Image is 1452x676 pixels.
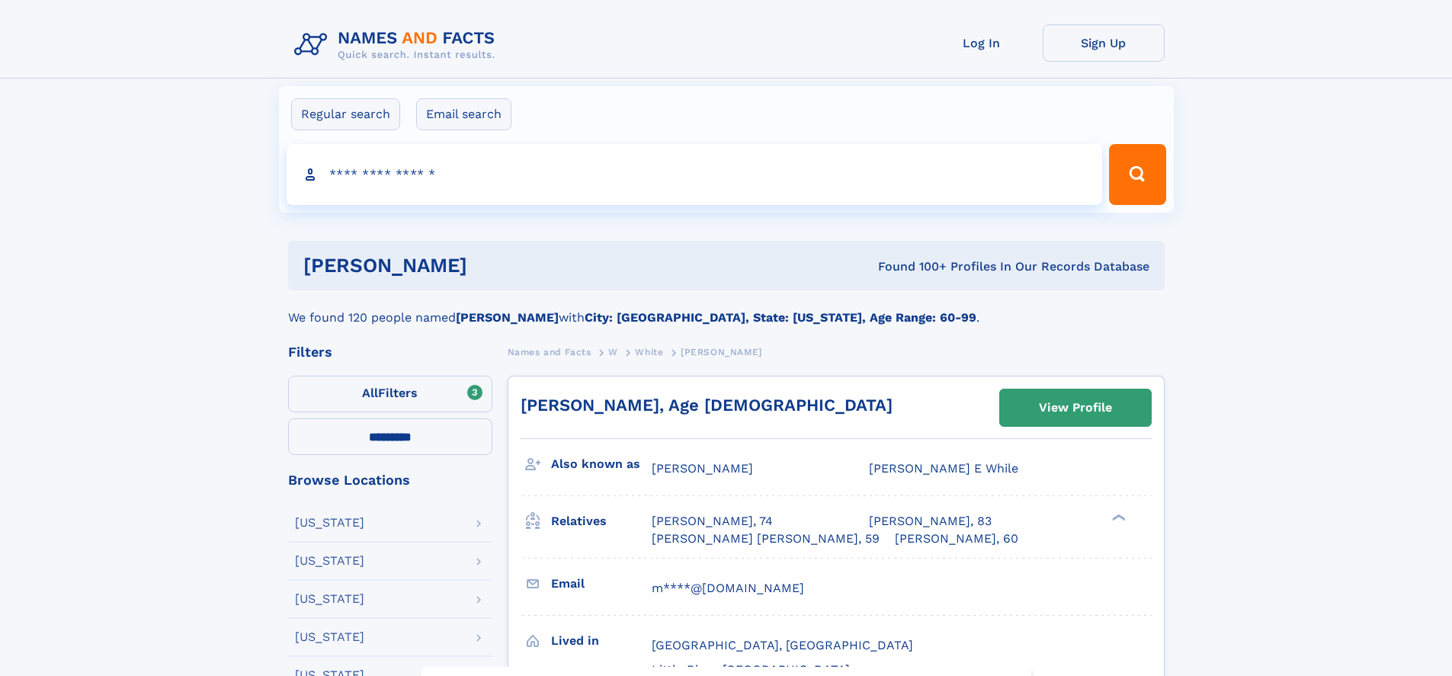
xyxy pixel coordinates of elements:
[288,473,492,487] div: Browse Locations
[635,342,663,361] a: White
[652,461,753,476] span: [PERSON_NAME]
[508,342,591,361] a: Names and Facts
[416,98,511,130] label: Email search
[288,345,492,359] div: Filters
[291,98,400,130] label: Regular search
[895,530,1018,547] a: [PERSON_NAME], 60
[288,24,508,66] img: Logo Names and Facts
[295,517,364,529] div: [US_STATE]
[1039,390,1112,425] div: View Profile
[608,347,618,357] span: W
[551,571,652,597] h3: Email
[287,144,1103,205] input: search input
[303,256,673,275] h1: [PERSON_NAME]
[521,396,893,415] a: [PERSON_NAME], Age [DEMOGRAPHIC_DATA]
[551,451,652,477] h3: Also known as
[288,376,492,412] label: Filters
[362,386,378,400] span: All
[1109,144,1165,205] button: Search Button
[456,310,559,325] b: [PERSON_NAME]
[681,347,762,357] span: [PERSON_NAME]
[295,555,364,567] div: [US_STATE]
[869,513,992,530] a: [PERSON_NAME], 83
[551,628,652,654] h3: Lived in
[652,638,913,652] span: [GEOGRAPHIC_DATA], [GEOGRAPHIC_DATA]
[652,513,773,530] a: [PERSON_NAME], 74
[635,347,663,357] span: White
[869,461,1018,476] span: [PERSON_NAME] E While
[1108,513,1127,523] div: ❯
[652,530,880,547] a: [PERSON_NAME] [PERSON_NAME], 59
[1000,389,1151,426] a: View Profile
[672,258,1149,275] div: Found 100+ Profiles In Our Records Database
[921,24,1043,62] a: Log In
[551,508,652,534] h3: Relatives
[1043,24,1165,62] a: Sign Up
[608,342,618,361] a: W
[295,593,364,605] div: [US_STATE]
[585,310,976,325] b: City: [GEOGRAPHIC_DATA], State: [US_STATE], Age Range: 60-99
[295,631,364,643] div: [US_STATE]
[288,290,1165,327] div: We found 120 people named with .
